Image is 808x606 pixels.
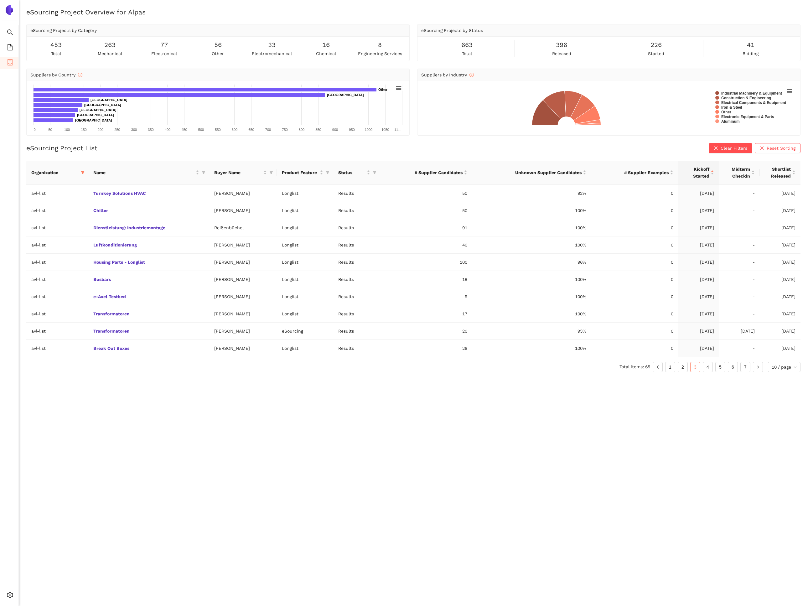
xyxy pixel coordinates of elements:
td: Results [333,219,380,236]
text: 1050 [381,128,389,132]
text: 950 [349,128,355,132]
text: Aluminum [721,119,740,124]
text: 400 [165,128,170,132]
td: - [719,219,760,236]
text: [GEOGRAPHIC_DATA] [327,93,364,97]
span: right [756,365,760,369]
td: 20 [380,323,472,340]
text: 600 [232,128,237,132]
span: Midterm Checkin [724,166,750,179]
span: Organization [31,169,78,176]
h2: eSourcing Project Overview for Alpas [26,8,800,17]
span: filter [80,168,86,177]
text: Other [378,88,388,91]
text: 200 [98,128,103,132]
span: total [462,50,472,57]
td: 9 [380,288,472,305]
button: closeReset Sorting [755,143,800,153]
td: - [719,271,760,288]
a: 6 [728,362,738,372]
td: 0 [591,185,678,202]
text: 700 [265,128,271,132]
text: 150 [81,128,86,132]
td: 91 [380,219,472,236]
td: 17 [380,305,472,323]
span: filter [81,171,85,174]
td: Reißenbüchel [209,219,277,236]
text: 100 [64,128,70,132]
td: avl-list [26,288,88,305]
span: 33 [268,40,276,50]
text: 550 [215,128,220,132]
text: 1000 [365,128,372,132]
span: Status [338,169,365,176]
td: 95% [472,323,592,340]
td: [PERSON_NAME] [209,236,277,254]
td: avl-list [26,236,88,254]
td: 28 [380,340,472,357]
td: 0 [591,219,678,236]
td: 100% [472,271,592,288]
td: 0 [591,340,678,357]
td: 0 [591,288,678,305]
td: [DATE] [678,202,719,219]
text: 0 [34,128,35,132]
span: chemical [316,50,336,57]
span: eSourcing Projects by Category [30,28,97,33]
td: Longlist [277,271,333,288]
td: 0 [591,323,678,340]
span: 16 [322,40,330,50]
td: [DATE] [678,323,719,340]
a: 7 [741,362,750,372]
th: this column's title is Status,this column is sortable [333,161,380,185]
span: filter [269,171,273,174]
td: [DATE] [678,340,719,357]
span: info-circle [469,73,474,77]
th: this column's title is Name,this column is sortable [88,161,209,185]
span: left [656,365,660,369]
td: 0 [591,254,678,271]
th: this column's title is # Supplier Candidates,this column is sortable [380,161,472,185]
td: 100% [472,340,592,357]
img: Logo [4,5,14,15]
span: mechanical [98,50,122,57]
text: [GEOGRAPHIC_DATA] [80,108,117,112]
h2: eSourcing Project List [26,143,97,153]
text: Other [721,110,731,114]
span: file-add [7,42,13,54]
span: filter [371,168,378,177]
text: 650 [248,128,254,132]
span: electromechanical [252,50,292,57]
div: Page Size [768,362,800,372]
td: - [719,185,760,202]
td: 100% [472,288,592,305]
text: 300 [131,128,137,132]
td: - [719,305,760,323]
td: [DATE] [678,254,719,271]
td: Results [333,288,380,305]
td: 92% [472,185,592,202]
td: 0 [591,202,678,219]
text: [GEOGRAPHIC_DATA] [91,98,127,102]
li: Previous Page [653,362,663,372]
td: [DATE] [760,288,800,305]
li: 1 [665,362,675,372]
button: right [753,362,763,372]
span: 663 [461,40,473,50]
td: 40 [380,236,472,254]
span: eSourcing Projects by Status [421,28,483,33]
td: - [719,340,760,357]
text: 500 [198,128,204,132]
span: other [212,50,224,57]
text: 900 [332,128,338,132]
span: info-circle [78,73,82,77]
text: 50 [48,128,52,132]
td: [DATE] [760,202,800,219]
td: Results [333,185,380,202]
text: Electronic Equipment & Parts [721,115,774,119]
span: 263 [104,40,116,50]
td: avl-list [26,219,88,236]
td: [PERSON_NAME] [209,202,277,219]
td: Longlist [277,185,333,202]
span: # Supplier Examples [596,169,669,176]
